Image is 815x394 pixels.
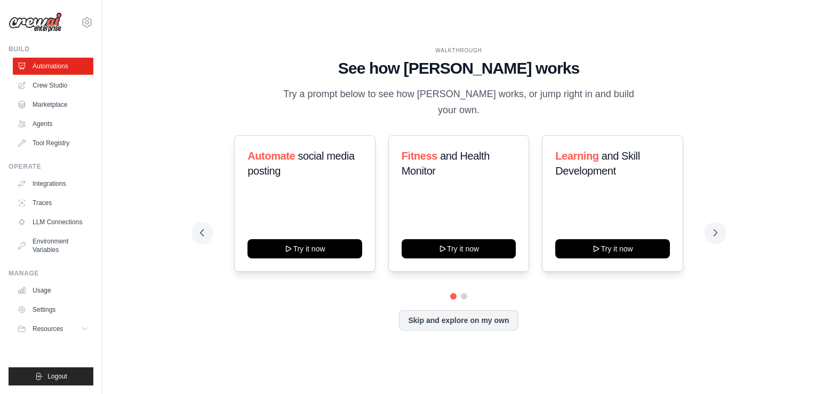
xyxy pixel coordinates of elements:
[247,150,295,162] span: Automate
[200,59,717,78] h1: See how [PERSON_NAME] works
[200,46,717,54] div: WALKTHROUGH
[13,320,93,337] button: Resources
[13,135,93,152] a: Tool Registry
[13,194,93,211] a: Traces
[47,372,67,381] span: Logout
[402,239,516,258] button: Try it now
[555,239,670,258] button: Try it now
[13,115,93,132] a: Agents
[9,12,62,33] img: Logo
[13,301,93,318] a: Settings
[9,45,93,53] div: Build
[13,96,93,113] a: Marketplace
[555,150,598,162] span: Learning
[13,58,93,75] a: Automations
[13,214,93,231] a: LLM Connections
[247,150,355,177] span: social media posting
[247,239,362,258] button: Try it now
[13,282,93,299] a: Usage
[399,310,518,330] button: Skip and explore on my own
[402,150,437,162] span: Fitness
[13,175,93,192] a: Integrations
[279,86,638,118] p: Try a prompt below to see how [PERSON_NAME] works, or jump right in and build your own.
[9,162,93,171] div: Operate
[9,269,93,278] div: Manage
[555,150,640,177] span: and Skill Development
[13,233,93,258] a: Environment Variables
[402,150,490,177] span: and Health Monitor
[33,325,63,333] span: Resources
[9,367,93,385] button: Logout
[13,77,93,94] a: Crew Studio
